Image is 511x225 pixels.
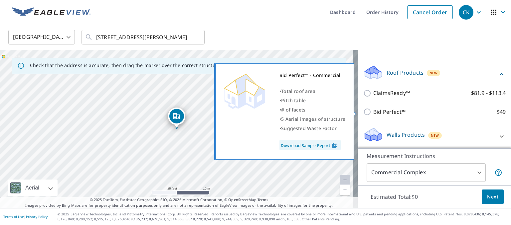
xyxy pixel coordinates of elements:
div: • [279,87,345,96]
span: Each building may require a separate measurement report; if so, your account will be billed per r... [494,169,502,177]
p: $49 [497,108,506,116]
span: Total roof area [281,88,315,94]
div: • [279,124,345,133]
p: Measurement Instructions [367,152,502,160]
p: Roof Products [387,69,424,77]
span: New [431,133,439,138]
a: Current Level 20, Zoom Out [340,185,350,195]
span: © 2025 TomTom, Earthstar Geographics SIO, © 2025 Microsoft Corporation, © [90,197,268,203]
a: Current Level 20, Zoom In Disabled [340,175,350,185]
div: • [279,114,345,124]
span: # of facets [281,107,305,113]
img: Pdf Icon [330,142,339,148]
div: Roof ProductsNew [363,65,506,84]
input: Search by address or latitude-longitude [96,28,191,46]
p: ClaimsReady™ [373,89,410,97]
div: Bid Perfect™ - Commercial [279,71,345,80]
div: Aerial [23,180,41,196]
a: Terms of Use [3,214,24,219]
div: CK [459,5,473,20]
a: Download Sample Report [279,140,341,150]
span: New [429,70,438,76]
a: OpenStreetMap [228,197,256,202]
img: EV Logo [12,7,90,17]
a: Terms [257,197,268,202]
span: Pitch table [281,97,306,104]
div: • [279,96,345,105]
span: 5 Aerial images of structure [281,116,345,122]
p: © 2025 Eagle View Technologies, Inc. and Pictometry International Corp. All Rights Reserved. Repo... [58,212,508,222]
div: Aerial [8,180,58,196]
span: Suggested Waste Factor [281,125,337,131]
a: Privacy Policy [26,214,48,219]
div: Walls ProductsNew [363,127,506,146]
p: $81.9 - $113.4 [471,89,506,97]
span: Next [487,193,498,201]
p: Bid Perfect™ [373,108,406,116]
img: Premium [221,71,268,111]
button: Next [482,189,504,204]
div: Dropped pin, building 1, Commercial property, 300 Barclay Ave Pine River, MN 56474 [168,108,185,128]
div: Commercial Complex [367,163,486,182]
p: | [3,215,48,219]
p: Walls Products [387,131,425,139]
a: Cancel Order [407,5,453,19]
p: Estimated Total: $0 [365,189,423,204]
div: • [279,105,345,114]
p: Check that the address is accurate, then drag the marker over the correct structure. [30,62,222,68]
div: [GEOGRAPHIC_DATA] [8,28,75,46]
